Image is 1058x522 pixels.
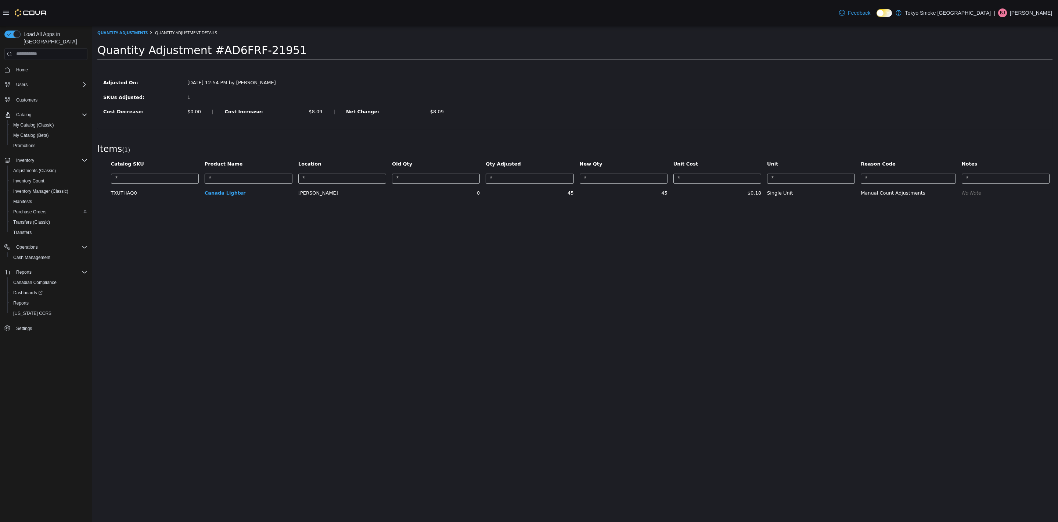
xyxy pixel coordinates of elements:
span: Inventory Count [13,178,44,184]
span: Promotions [13,143,36,149]
span: Purchase Orders [13,209,47,215]
button: Inventory Count [7,176,90,186]
button: Old Qty [300,134,322,142]
img: Cova [15,9,47,17]
span: Cash Management [13,255,50,260]
span: Adjustments (Classic) [10,166,87,175]
span: My Catalog (Beta) [13,132,49,138]
td: $0.18 [579,160,672,174]
span: Load All Apps in [GEOGRAPHIC_DATA] [21,31,87,45]
nav: Complex example [4,61,87,353]
a: Dashboards [10,288,46,297]
button: Product Name [113,134,152,142]
button: New Qty [488,134,512,142]
span: [PERSON_NAME] [206,164,246,170]
span: Users [16,82,28,88]
a: My Catalog (Beta) [10,131,52,140]
span: Transfers (Classic) [10,218,87,227]
a: Cash Management [10,253,53,262]
a: Canadian Compliance [10,278,60,287]
label: Adjusted On: [6,53,90,60]
button: Home [1,64,90,75]
span: Transfers (Classic) [13,219,50,225]
button: Operations [1,242,90,252]
button: Settings [1,323,90,334]
button: Reports [7,298,90,308]
td: 45 [391,160,485,174]
label: Cost Increase: [127,82,211,89]
td: 45 [485,160,579,174]
span: Customers [16,97,37,103]
a: Transfers (Classic) [10,218,53,227]
span: Operations [16,244,38,250]
span: Dashboards [13,290,43,296]
button: Promotions [7,141,90,151]
a: My Catalog (Classic) [10,121,57,129]
td: 0 [297,160,391,174]
p: Tokyo Smoke [GEOGRAPHIC_DATA] [905,8,991,17]
span: Dashboards [10,288,87,297]
button: Transfers (Classic) [7,217,90,227]
span: Promotions [10,141,87,150]
span: Reports [10,299,87,308]
span: Catalog [13,110,87,119]
span: Customers [13,95,87,104]
div: $8.09 [338,82,352,89]
label: Net Change: [249,82,333,89]
a: Transfers [10,228,35,237]
span: Quantity Adjustment #AD6FRF-21951 [6,18,215,31]
label: | [236,82,249,89]
button: Manifests [7,196,90,207]
button: Catalog [13,110,34,119]
span: Inventory Manager (Classic) [13,188,68,194]
span: Inventory [13,156,87,165]
button: Qty Adjusted [394,134,430,142]
span: Home [16,67,28,73]
span: Operations [13,243,87,252]
span: 1 [32,121,36,127]
span: [US_STATE] CCRS [13,310,51,316]
button: My Catalog (Classic) [7,120,90,130]
span: Canadian Compliance [10,278,87,287]
button: Inventory Manager (Classic) [7,186,90,196]
span: Manifests [13,199,32,205]
button: Unit [675,134,688,142]
div: Bhavik Jogee [998,8,1007,17]
span: Purchase Orders [10,207,87,216]
small: ( ) [30,121,38,127]
a: Settings [13,324,35,333]
button: Cash Management [7,252,90,263]
td: TXUTHAQ0 [16,160,110,174]
span: BJ [1000,8,1005,17]
a: Customers [13,96,40,104]
span: Adjustments (Classic) [13,168,56,174]
span: My Catalog (Classic) [10,121,87,129]
label: Cost Decrease: [6,82,90,89]
a: Quantity Adjustments [6,4,56,9]
span: Cash Management [10,253,87,262]
span: Reports [13,300,29,306]
button: My Catalog (Beta) [7,130,90,141]
a: Adjustments (Classic) [10,166,59,175]
div: $8.09 [217,82,230,89]
div: $0.00 [96,82,109,89]
span: My Catalog (Beta) [10,131,87,140]
button: Canadian Compliance [7,277,90,288]
div: [DATE] 12:54 PM by [PERSON_NAME] [90,53,249,60]
span: Catalog [16,112,31,118]
button: Users [13,80,30,89]
button: Transfers [7,227,90,238]
span: Transfers [13,230,32,235]
button: Catalog [1,110,90,120]
span: Inventory [16,157,34,163]
label: SKUs Adjusted: [6,68,90,75]
a: Manifests [10,197,35,206]
span: Inventory Manager (Classic) [10,187,87,196]
span: Items [6,118,30,128]
a: Feedback [836,6,873,20]
button: Location [206,134,231,142]
input: Dark Mode [877,9,892,17]
span: My Catalog (Classic) [13,122,54,128]
a: Inventory Manager (Classic) [10,187,71,196]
